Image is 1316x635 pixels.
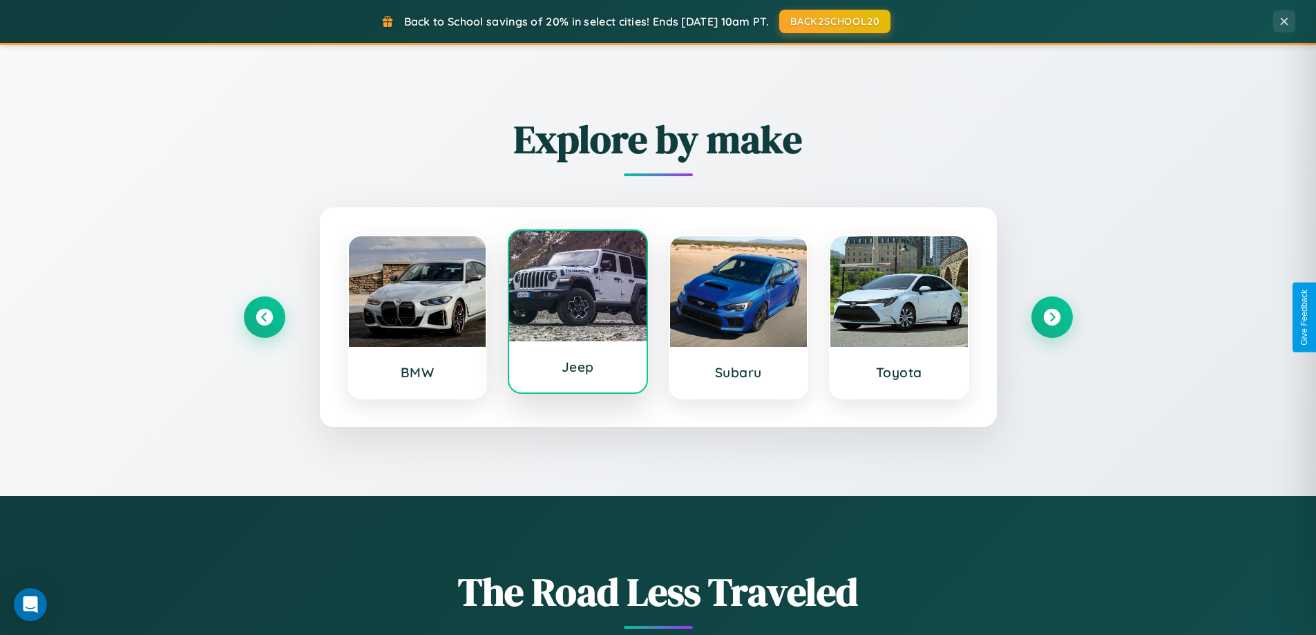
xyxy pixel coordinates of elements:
[684,364,794,381] h3: Subaru
[14,588,47,621] div: Open Intercom Messenger
[523,359,633,375] h3: Jeep
[244,565,1073,618] h1: The Road Less Traveled
[363,364,473,381] h3: BMW
[404,15,769,28] span: Back to School savings of 20% in select cities! Ends [DATE] 10am PT.
[1299,290,1309,345] div: Give Feedback
[244,113,1073,166] h2: Explore by make
[844,364,954,381] h3: Toyota
[779,10,890,33] button: BACK2SCHOOL20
